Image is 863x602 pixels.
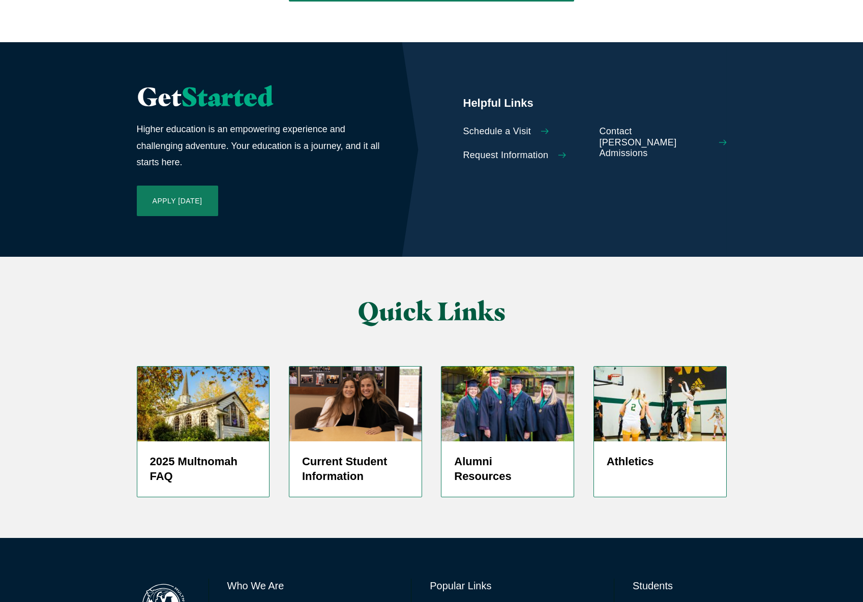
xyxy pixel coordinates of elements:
img: WBBALL_WEB [594,367,726,441]
img: 50 Year Alumni 2019 [441,367,574,441]
a: 50 Year Alumni 2019 Alumni Resources [441,366,574,497]
span: Contact [PERSON_NAME] Admissions [600,126,709,159]
a: Women's Basketball player shooting jump shot Athletics [593,366,727,497]
h5: 2025 Multnomah FAQ [150,454,257,485]
span: Schedule a Visit [463,126,531,137]
p: Higher education is an empowering experience and challenging adventure. Your education is a journ... [137,121,382,170]
span: Started [182,81,273,112]
span: Request Information [463,150,549,161]
h6: Students [633,579,726,593]
h5: Alumni Resources [454,454,561,485]
h5: Athletics [607,454,713,469]
h6: Who We Are [227,579,393,593]
a: Apply [DATE] [137,186,218,216]
h5: Helpful Links [463,96,727,111]
img: screenshot-2024-05-27-at-1.37.12-pm [289,367,422,441]
img: Prayer Chapel in Fall [137,367,270,441]
h2: Get [137,83,382,111]
a: Prayer Chapel in Fall 2025 Multnomah FAQ [137,366,270,497]
h2: Quick Links [238,297,625,325]
h6: Popular Links [430,579,596,593]
a: Contact [PERSON_NAME] Admissions [600,126,727,159]
a: Schedule a Visit [463,126,590,137]
a: Request Information [463,150,590,161]
a: screenshot-2024-05-27-at-1.37.12-pm Current Student Information [289,366,422,497]
h5: Current Student Information [302,454,409,485]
